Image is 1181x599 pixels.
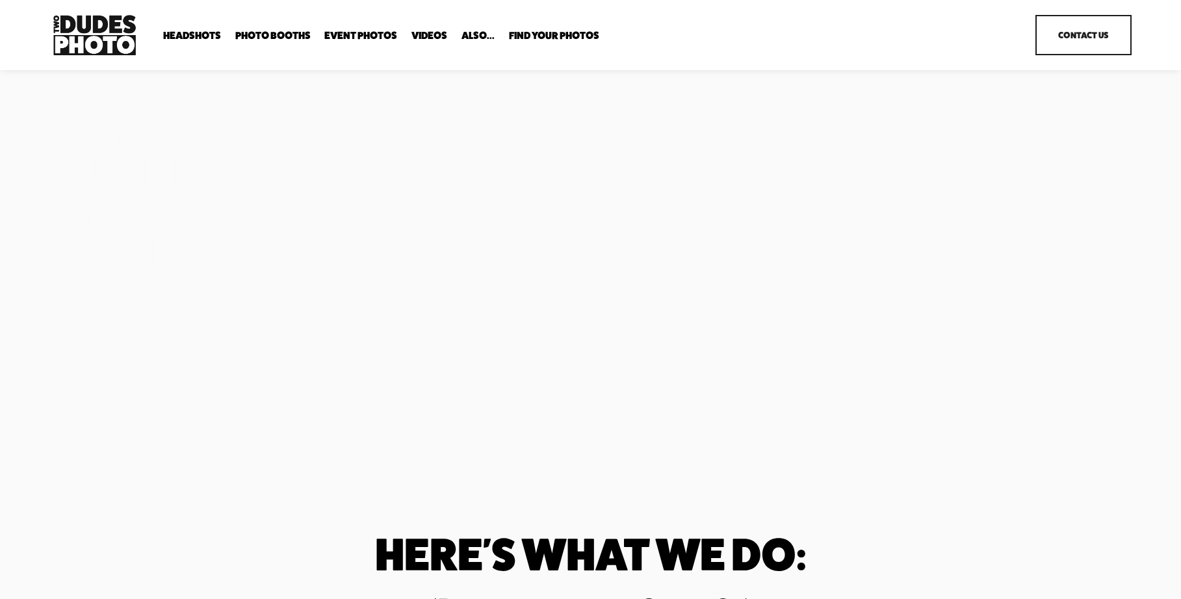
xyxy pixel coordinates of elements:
[411,29,447,42] a: Videos
[235,31,311,41] span: Photo Booths
[49,110,450,275] h1: Unmatched Quality. Unparalleled Speed.
[163,31,221,41] span: Headshots
[461,29,495,42] a: folder dropdown
[509,29,599,42] a: folder dropdown
[49,12,139,58] img: Two Dudes Photo | Headshots, Portraits &amp; Photo Booths
[163,29,221,42] a: folder dropdown
[235,29,311,42] a: folder dropdown
[324,29,397,42] a: Event Photos
[185,533,996,574] h1: Here's What We do:
[49,297,410,366] strong: Two Dudes Photo is a full-service photography & video production agency delivering premium experi...
[1035,15,1132,55] a: Contact Us
[509,31,599,41] span: Find Your Photos
[461,31,495,41] span: Also...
